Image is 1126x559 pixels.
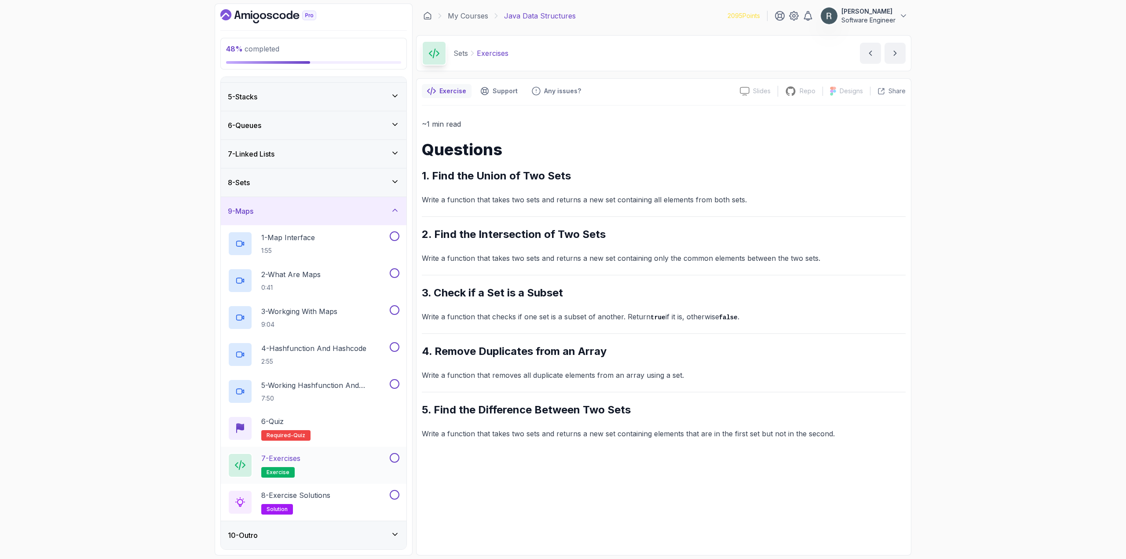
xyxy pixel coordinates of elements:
[422,169,906,183] h2: 1. Find the Union of Two Sets
[228,268,399,293] button: 2-What Are Maps0:41
[453,48,468,58] p: Sets
[221,521,406,549] button: 10-Outro
[261,343,366,354] p: 4 - Hashfunction And Hashcode
[841,7,896,16] p: [PERSON_NAME]
[221,140,406,168] button: 7-Linked Lists
[261,380,388,391] p: 5 - Working Hashfunction And Hashcode
[885,43,906,64] button: next content
[504,11,576,21] p: Java Data Structures
[228,305,399,330] button: 3-Workging With Maps9:04
[422,286,906,300] h2: 3. Check if a Set is a Subset
[448,11,488,21] a: My Courses
[475,84,523,98] button: Support button
[226,44,279,53] span: completed
[267,432,293,439] span: Required-
[261,416,284,427] p: 6 - Quiz
[423,11,432,20] a: Dashboard
[261,269,321,280] p: 2 - What Are Maps
[422,194,906,206] p: Write a function that takes two sets and returns a new set containing all elements from both sets.
[261,283,321,292] p: 0:41
[261,320,337,329] p: 9:04
[228,530,258,541] h3: 10 - Outro
[651,314,665,321] code: true
[860,43,881,64] button: previous content
[261,246,315,255] p: 1:55
[422,403,906,417] h2: 5. Find the Difference Between Two Sets
[261,306,337,317] p: 3 - Workging With Maps
[221,111,406,139] button: 6-Queues
[422,84,472,98] button: notes button
[422,344,906,358] h2: 4. Remove Duplicates from an Array
[228,416,399,441] button: 6-QuizRequired-quiz
[820,7,908,25] button: user profile image[PERSON_NAME]Software Engineer
[753,87,771,95] p: Slides
[261,490,330,501] p: 8 - Exercise Solutions
[888,87,906,95] p: Share
[267,469,289,476] span: exercise
[228,231,399,256] button: 1-Map Interface1:55
[228,149,274,159] h3: 7 - Linked Lists
[422,369,906,381] p: Write a function that removes all duplicate elements from an array using a set.
[228,120,261,131] h3: 6 - Queues
[422,427,906,440] p: Write a function that takes two sets and returns a new set containing elements that are in the fi...
[422,118,906,130] p: ~1 min read
[870,87,906,95] button: Share
[221,83,406,111] button: 5-Stacks
[719,314,738,321] code: false
[526,84,586,98] button: Feedback button
[267,506,288,513] span: solution
[422,141,906,158] h1: Questions
[493,87,518,95] p: Support
[439,87,466,95] p: Exercise
[261,453,300,464] p: 7 - Exercises
[293,432,305,439] span: quiz
[841,16,896,25] p: Software Engineer
[221,197,406,225] button: 9-Maps
[228,91,257,102] h3: 5 - Stacks
[544,87,581,95] p: Any issues?
[228,453,399,478] button: 7-Exercisesexercise
[477,48,508,58] p: Exercises
[800,87,815,95] p: Repo
[422,252,906,264] p: Write a function that takes two sets and returns a new set containing only the common elements be...
[228,342,399,367] button: 4-Hashfunction And Hashcode2:55
[228,379,399,404] button: 5-Working Hashfunction And Hashcode7:50
[220,9,336,23] a: Dashboard
[261,394,388,403] p: 7:50
[226,44,243,53] span: 48 %
[228,206,253,216] h3: 9 - Maps
[221,168,406,197] button: 8-Sets
[261,357,366,366] p: 2:55
[228,177,250,188] h3: 8 - Sets
[821,7,837,24] img: user profile image
[728,11,760,20] p: 2095 Points
[422,311,906,323] p: Write a function that checks if one set is a subset of another. Return if it is, otherwise .
[840,87,863,95] p: Designs
[422,227,906,241] h2: 2. Find the Intersection of Two Sets
[261,232,315,243] p: 1 - Map Interface
[228,490,399,515] button: 8-Exercise Solutionssolution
